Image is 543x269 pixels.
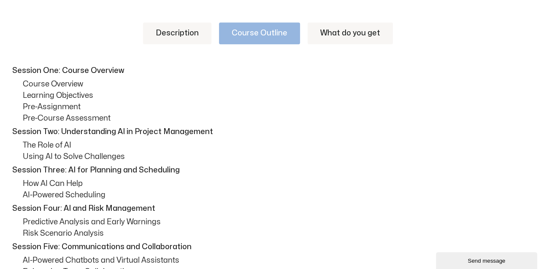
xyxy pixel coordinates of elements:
[23,140,533,151] p: The Role of AI
[12,126,531,137] p: Session Two: Understanding AI in Project Management
[23,151,533,162] p: Using AI to Solve Challenges
[23,216,533,228] p: Predictive Analysis and Early Warnings
[23,101,533,113] p: Pre-Assignment
[12,164,531,176] p: Session Three: AI for Planning and Scheduling
[23,90,533,101] p: Learning Objectives
[23,178,533,189] p: How AI Can Help
[23,78,533,90] p: Course Overview
[143,22,211,44] a: Description
[219,22,300,44] a: Course Outline
[12,203,531,214] p: Session Four: AI and Risk Management
[308,22,393,44] a: What do you get
[23,113,533,124] p: Pre-Course Assessment
[12,241,531,253] p: Session Five: Communications and Collaboration
[436,250,539,269] iframe: chat widget
[23,255,533,266] p: AI-Powered Chatbots and Virtual Assistants
[23,189,533,201] p: AI-Powered Scheduling
[23,228,533,239] p: Risk Scenario Analysis
[12,65,531,76] p: Session One: Course Overview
